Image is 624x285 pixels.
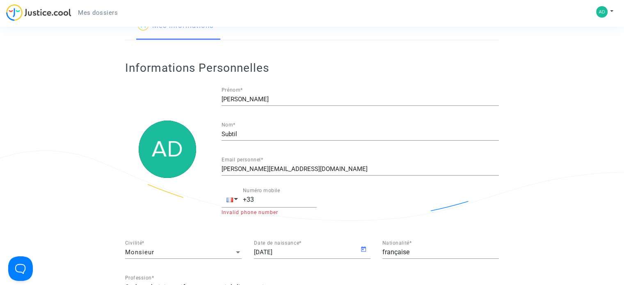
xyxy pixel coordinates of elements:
[596,6,608,18] img: 0a4545a8e8642b6eb784423b059551a6
[6,4,71,21] img: jc-logo.svg
[222,210,278,215] span: Invalid phone number
[139,121,196,178] img: 0a4545a8e8642b6eb784423b059551a6
[8,256,33,281] iframe: Help Scout Beacon - Open
[78,9,118,16] span: Mes dossiers
[360,244,370,254] button: Open calendar
[125,61,499,75] h2: Informations Personnelles
[125,249,154,256] span: Monsieur
[71,7,124,19] a: Mes dossiers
